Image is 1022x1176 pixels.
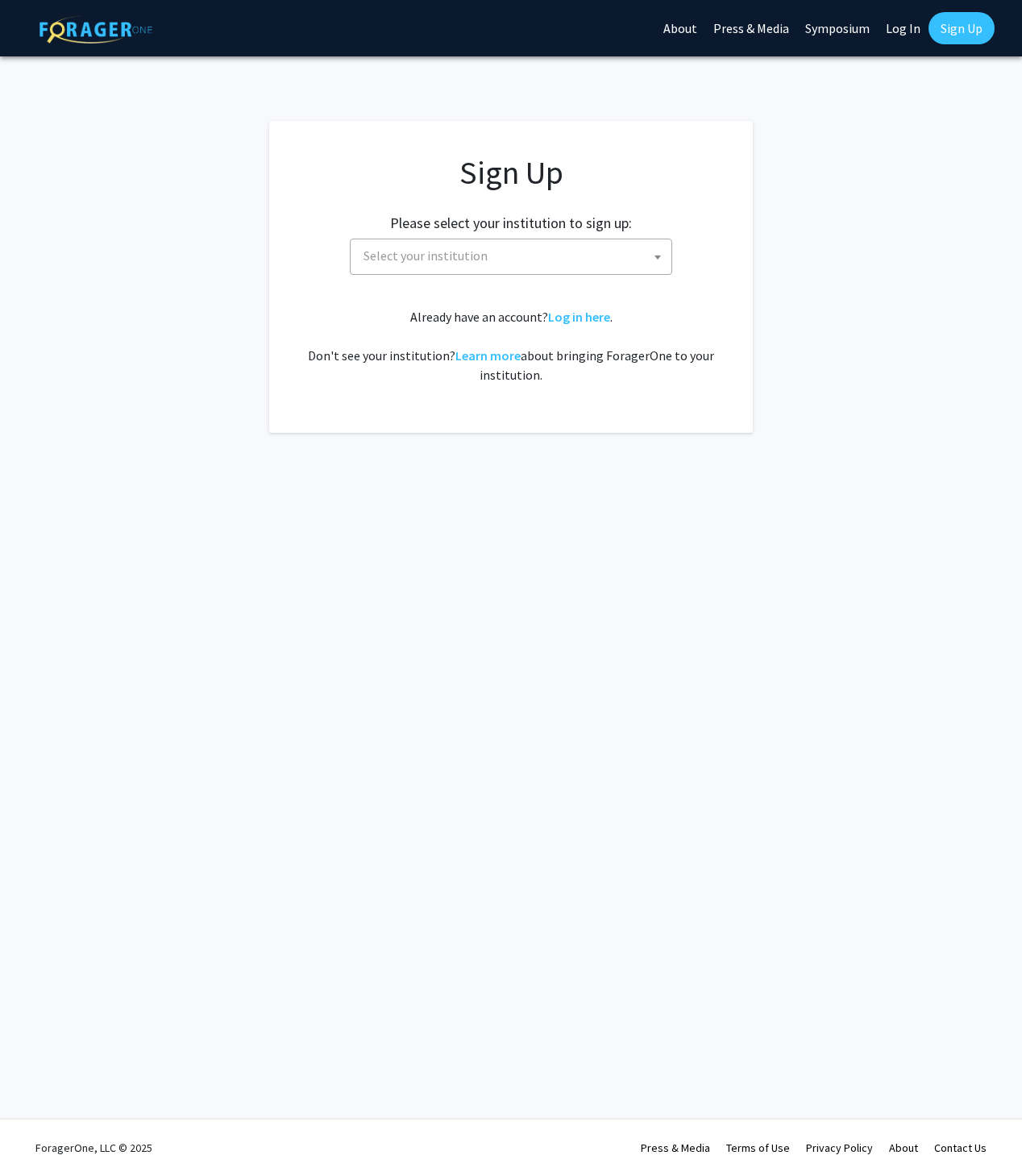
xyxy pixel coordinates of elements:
[889,1141,918,1155] a: About
[929,12,995,44] a: Sign Up
[641,1141,710,1155] a: Press & Media
[548,309,610,325] a: Log in here
[455,347,521,364] a: Learn more about bringing ForagerOne to your institution
[350,239,672,275] span: Select your institution
[364,247,488,264] span: Select your institution
[39,15,152,44] img: ForagerOne Logo
[35,1120,152,1176] div: ForagerOne, LLC © 2025
[301,307,721,384] div: Already have an account? . Don't see your institution? about bringing ForagerOne to your institut...
[806,1141,873,1155] a: Privacy Policy
[301,153,721,192] h1: Sign Up
[934,1141,987,1155] a: Contact Us
[357,239,671,272] span: Select your institution
[390,214,632,232] h2: Please select your institution to sign up:
[726,1141,790,1155] a: Terms of Use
